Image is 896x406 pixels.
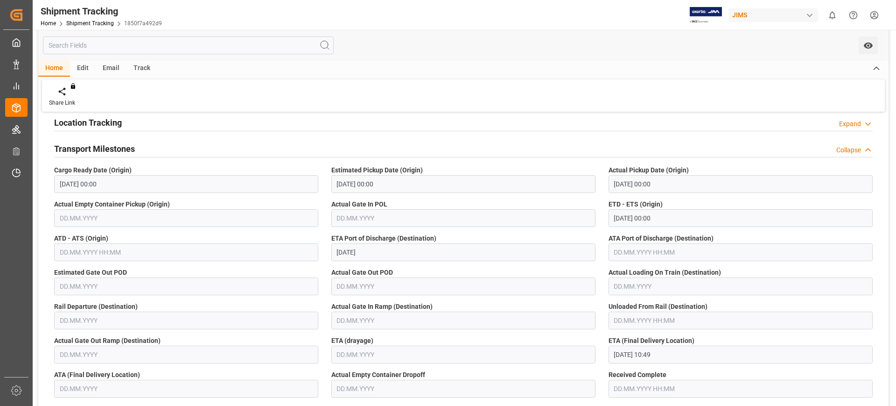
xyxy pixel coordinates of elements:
input: DD.MM.YYYY HH:MM [609,209,873,227]
input: DD.MM.YYYY [331,312,595,329]
span: ATA Port of Discharge (Destination) [609,234,714,243]
h2: Location Tracking [54,116,122,129]
div: Email [96,61,126,77]
div: Shipment Tracking [41,4,162,18]
input: DD.MM.YYYY [331,278,595,295]
input: DD.MM.YYYY HH:MM [54,243,318,261]
div: Expand [839,119,861,129]
input: DD.MM.YYYY HH:MM [54,175,318,193]
button: show 0 new notifications [822,5,843,26]
span: Actual Gate Out POD [331,268,393,278]
span: Rail Departure (Destination) [54,302,138,312]
div: JIMS [728,8,818,22]
button: Help Center [843,5,864,26]
input: DD.MM.YYYY HH:MM [609,346,873,363]
input: DD.MM.YYYY [331,380,595,398]
span: ETA (drayage) [331,336,373,346]
span: Received Complete [609,370,666,380]
span: Estimated Pickup Date (Origin) [331,165,423,175]
div: Edit [70,61,96,77]
span: Actual Pickup Date (Origin) [609,165,689,175]
input: DD.MM.YYYY [54,346,318,363]
input: DD.MM.YYYY [54,380,318,398]
input: DD.MM.YYYY [54,209,318,227]
input: DD.MM.YYYY [54,278,318,295]
input: DD.MM.YYYY [331,209,595,227]
span: ETA Port of Discharge (Destination) [331,234,436,243]
span: Actual Gate In POL [331,199,387,209]
span: ATA (Final Delivery Location) [54,370,140,380]
a: Home [41,20,56,27]
input: DD.MM.YYYY HH:MM [609,312,873,329]
div: Collapse [836,145,861,155]
span: Actual Loading On Train (Destination) [609,268,721,278]
span: Actual Empty Container Pickup (Origin) [54,199,170,209]
button: JIMS [728,6,822,24]
span: ETD - ETS (Origin) [609,199,663,209]
span: ATD - ATS (Origin) [54,234,108,243]
button: open menu [859,36,878,54]
div: Track [126,61,157,77]
input: DD.MM.YYYY HH:MM [609,243,873,261]
a: Shipment Tracking [66,20,114,27]
input: DD.MM.YYYY HH:MM [609,175,873,193]
img: Exertis%20JAM%20-%20Email%20Logo.jpg_1722504956.jpg [690,7,722,23]
input: DD.MM.YYYY HH:MM [331,175,595,193]
span: ETA (Final Delivery Location) [609,336,694,346]
input: DD.MM.YYYY HH:MM [609,380,873,398]
input: DD.MM.YYYY [54,312,318,329]
div: Home [38,61,70,77]
input: DD.MM.YYYY [609,278,873,295]
span: Unloaded From Rail (Destination) [609,302,707,312]
span: Actual Empty Container Dropoff [331,370,425,380]
h2: Transport Milestones [54,142,135,155]
span: Actual Gate In Ramp (Destination) [331,302,433,312]
input: DD.MM.YYYY [331,346,595,363]
input: DD.MM.YYYY [331,243,595,261]
span: Cargo Ready Date (Origin) [54,165,132,175]
span: Estimated Gate Out POD [54,268,127,278]
input: Search Fields [43,36,334,54]
span: Actual Gate Out Ramp (Destination) [54,336,161,346]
